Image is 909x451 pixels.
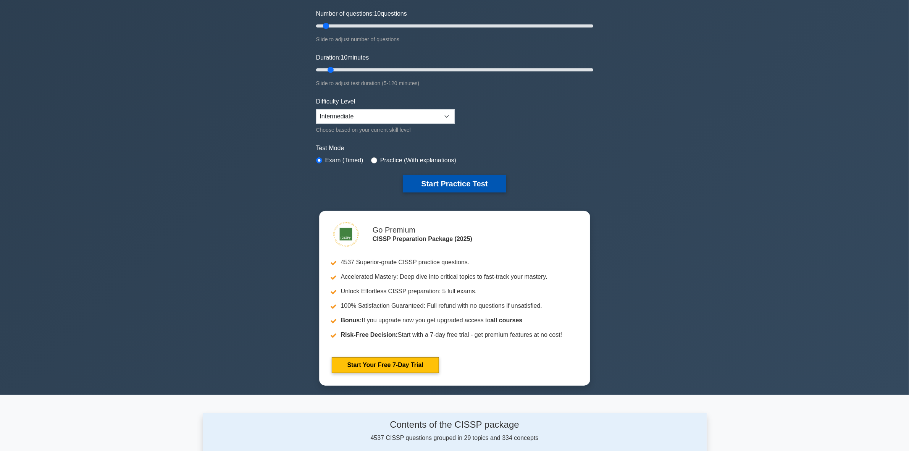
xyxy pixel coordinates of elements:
div: Slide to adjust number of questions [316,35,593,44]
label: Test Mode [316,144,593,153]
label: Practice (With explanations) [380,156,456,165]
label: Duration: minutes [316,53,369,62]
label: Number of questions: questions [316,9,407,18]
div: Slide to adjust test duration (5-120 minutes) [316,79,593,88]
span: 10 [374,10,381,17]
div: 4537 CISSP questions grouped in 29 topics and 334 concepts [275,419,635,443]
button: Start Practice Test [403,175,506,192]
h4: Contents of the CISSP package [275,419,635,430]
div: Choose based on your current skill level [316,125,455,134]
label: Difficulty Level [316,97,355,106]
span: 10 [341,54,347,61]
a: Start Your Free 7-Day Trial [332,357,439,373]
label: Exam (Timed) [325,156,363,165]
